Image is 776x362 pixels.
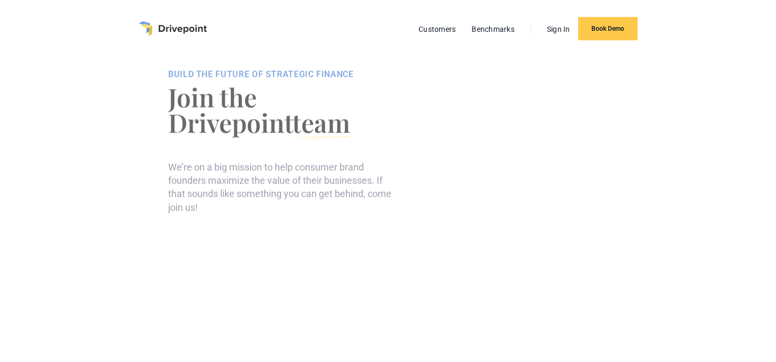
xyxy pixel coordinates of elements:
a: Sign In [542,22,576,36]
div: BUILD THE FUTURE OF STRATEGIC FINANCE [168,69,398,80]
a: Benchmarks [466,22,520,36]
a: Book Demo [578,17,638,40]
a: Customers [413,22,461,36]
a: home [139,21,207,36]
span: team [292,105,350,139]
p: We’re on a big mission to help consumer brand founders maximize the value of their businesses. If... [168,160,398,214]
h1: Join the Drivepoint [168,84,398,135]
